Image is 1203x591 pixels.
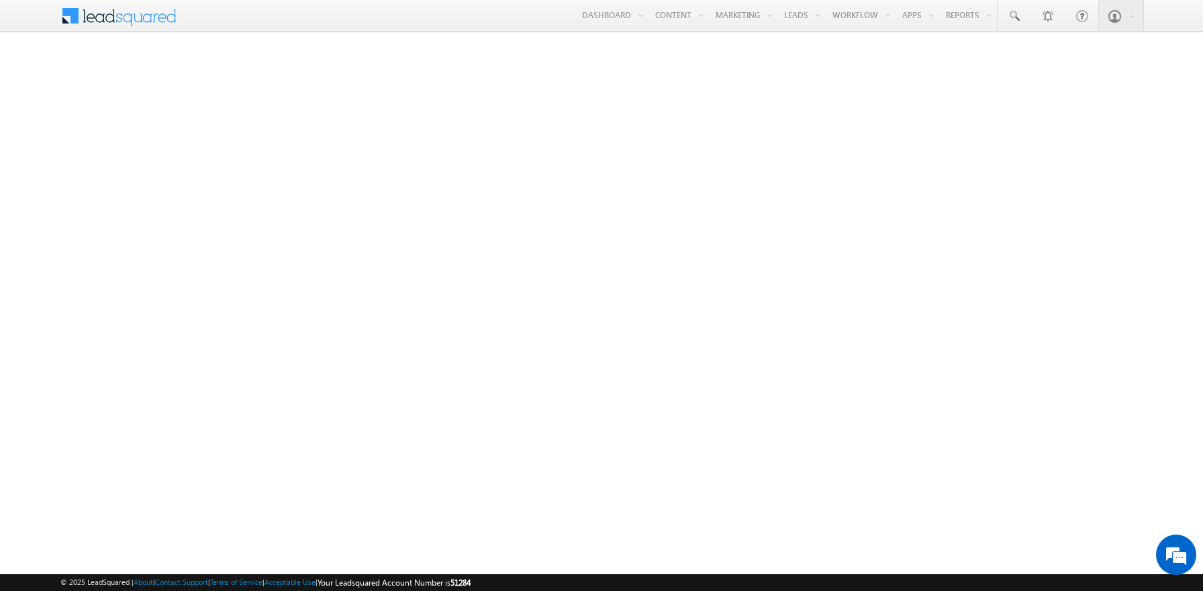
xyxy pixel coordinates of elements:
a: About [134,578,153,586]
a: Contact Support [155,578,208,586]
span: © 2025 LeadSquared | | | | | [60,576,471,589]
span: Your Leadsquared Account Number is [318,578,471,588]
span: 51284 [450,578,471,588]
a: Terms of Service [210,578,262,586]
a: Acceptable Use [264,578,316,586]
